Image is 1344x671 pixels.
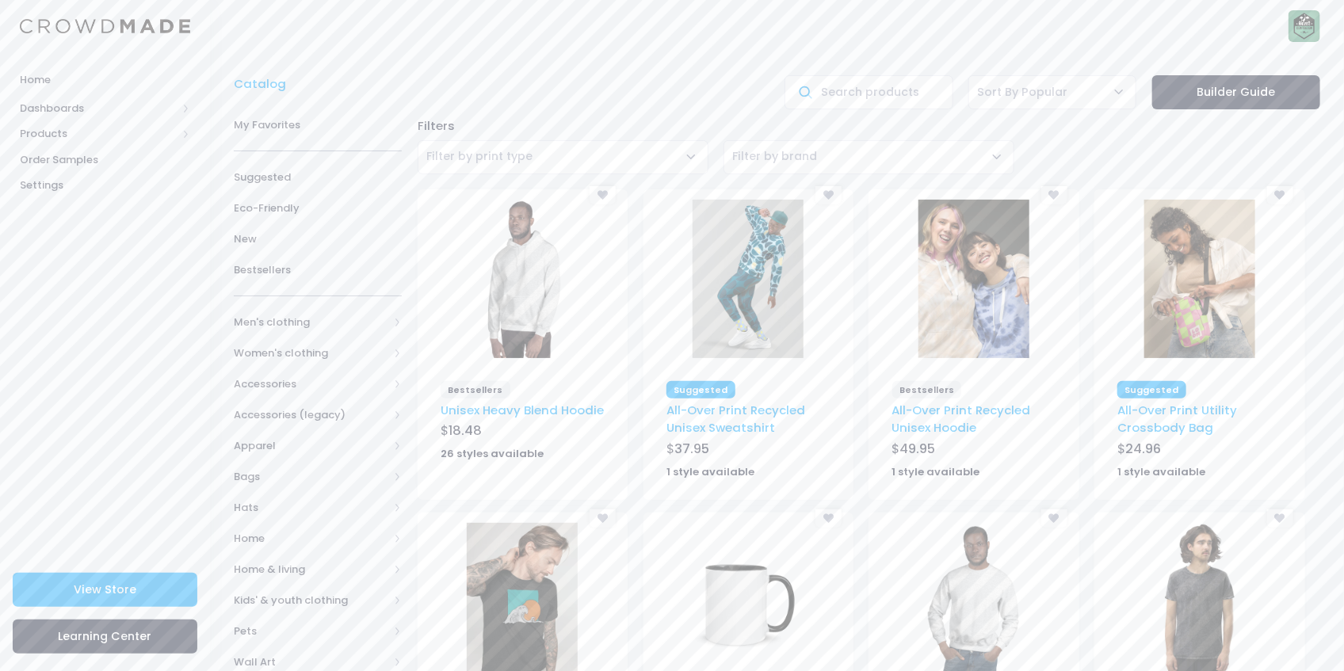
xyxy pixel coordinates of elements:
strong: 1 style available [892,464,980,479]
a: My Favorites [234,109,402,140]
div: $ [1117,440,1281,462]
div: $ [892,440,1056,462]
span: Women's clothing [234,345,388,361]
span: My Favorites [234,117,402,133]
span: Home & living [234,562,388,578]
span: Filter by print type [426,148,533,164]
span: Filter by print type [418,140,708,174]
a: Unisex Heavy Blend Hoodie [441,402,604,418]
img: Logo [20,19,190,34]
span: Order Samples [20,152,190,168]
span: Dashboards [20,101,177,116]
strong: 26 styles available [441,446,544,461]
a: All-Over Print Recycled Unisex Sweatshirt [666,402,805,436]
span: Filter by brand [732,148,817,165]
input: Search products [785,75,953,109]
span: Filter by print type [426,148,533,165]
span: Bestsellers [892,381,962,398]
div: $ [441,421,605,444]
div: $ [666,440,830,462]
span: Suggested [234,170,402,185]
span: 18.48 [449,421,482,440]
div: Filters [410,117,1328,135]
a: View Store [13,573,197,607]
span: Bestsellers [234,262,402,278]
span: New [234,231,402,247]
strong: 1 style available [666,464,754,479]
a: New [234,223,402,254]
a: Catalog [234,75,294,93]
span: Bestsellers [441,381,510,398]
a: Suggested [234,162,402,193]
span: Suggested [1117,381,1186,398]
span: Filter by brand [732,148,817,164]
span: Accessories (legacy) [234,407,388,423]
span: Eco-Friendly [234,200,402,216]
a: Builder Guide [1152,75,1320,109]
span: Learning Center [59,628,152,644]
a: Eco-Friendly [234,193,402,223]
span: Products [20,126,177,142]
span: Apparel [234,438,388,454]
span: Filter by brand [724,140,1014,174]
a: All-Over Print Utility Crossbody Bag [1117,402,1237,436]
span: Hats [234,500,388,516]
span: Kids' & youth clothing [234,593,388,608]
span: Suggested [666,381,735,398]
span: 24.96 [1125,440,1161,458]
span: Home [20,72,190,88]
span: Home [234,531,388,547]
span: Men's clothing [234,315,388,330]
span: Pets [234,623,388,639]
a: All-Over Print Recycled Unisex Hoodie [892,402,1031,436]
strong: 1 style available [1117,464,1205,479]
span: Sort By Popular [977,84,1067,101]
span: Settings [20,177,190,193]
a: Learning Center [13,620,197,654]
span: Sort By Popular [968,75,1136,109]
span: Accessories [234,376,388,392]
span: 37.95 [674,440,709,458]
span: Bags [234,469,388,485]
span: View Store [74,581,136,597]
span: 49.95 [900,440,936,458]
a: Bestsellers [234,254,402,285]
img: User [1289,10,1320,42]
span: Wall Art [234,654,388,670]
